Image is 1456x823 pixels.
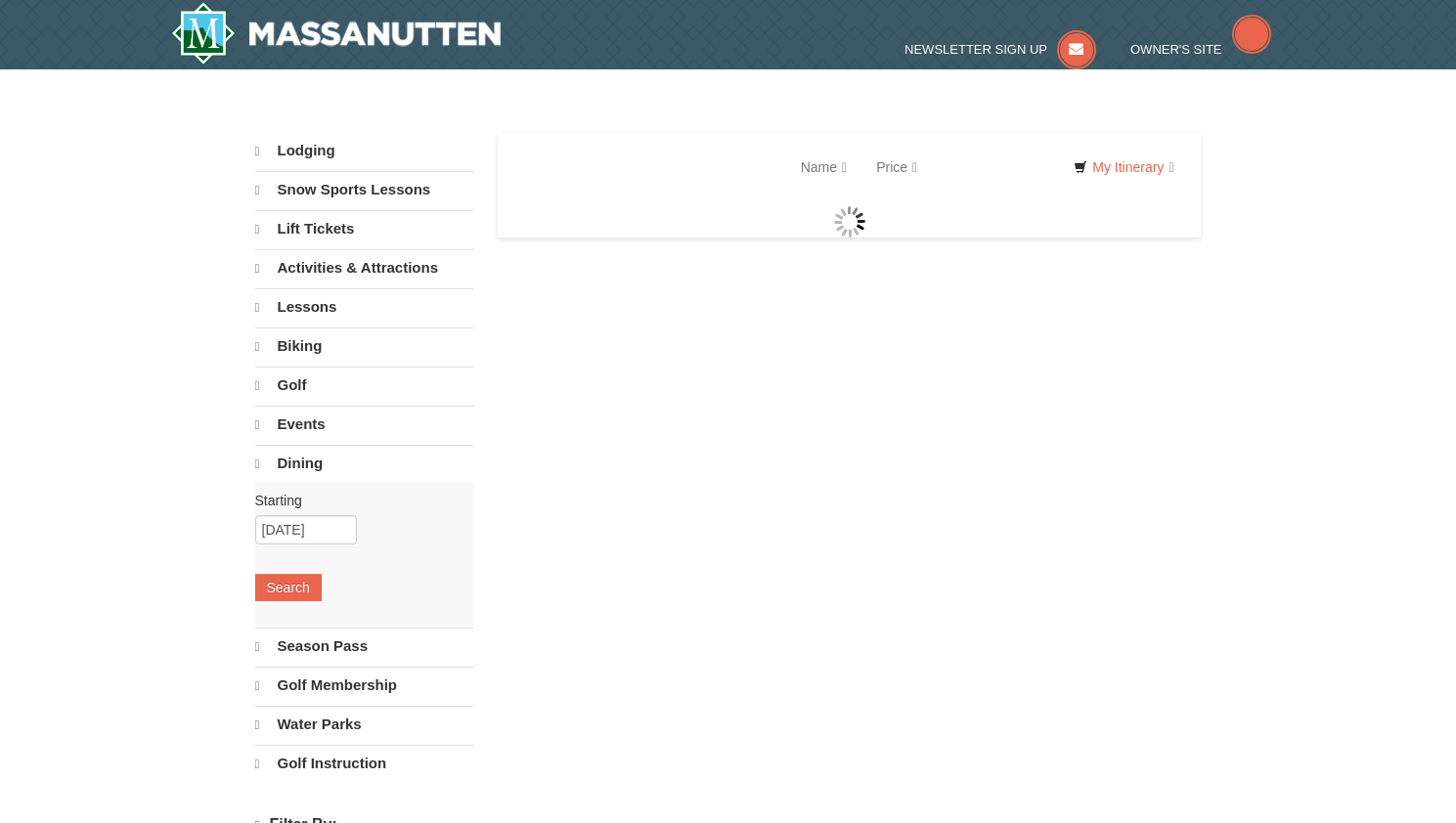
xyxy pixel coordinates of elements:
a: Massanutten Resort [171,2,502,65]
a: My Itinerary [1061,152,1186,182]
a: Water Parks [255,706,473,743]
label: Starting [255,491,459,510]
a: Lift Tickets [255,210,473,247]
a: Price [861,148,932,187]
a: Season Pass [255,628,473,665]
button: Search [255,574,322,601]
a: Golf Membership [255,667,473,704]
a: Dining [255,445,473,482]
span: Owner's Site [1130,42,1222,57]
a: Events [255,406,473,443]
img: Massanutten Resort Logo [171,2,502,65]
a: Newsletter Sign Up [904,42,1096,57]
a: Name [786,148,861,187]
a: Lodging [255,133,473,169]
img: wait gif [834,206,865,238]
a: Lessons [255,288,473,325]
a: Activities & Attractions [255,249,473,286]
a: Owner's Site [1130,42,1271,57]
a: Biking [255,327,473,365]
span: Newsletter Sign Up [904,42,1047,57]
a: Golf [255,367,473,404]
a: Snow Sports Lessons [255,171,473,208]
a: Golf Instruction [255,745,473,782]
